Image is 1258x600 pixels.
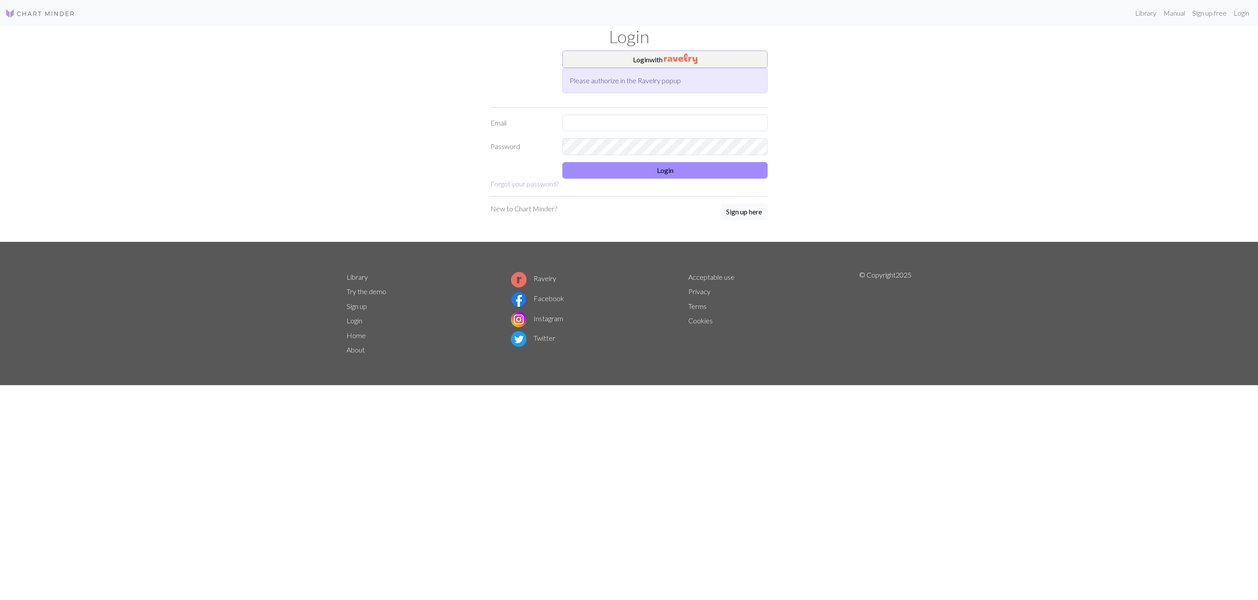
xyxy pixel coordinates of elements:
[347,316,362,325] a: Login
[347,287,386,295] a: Try the demo
[1189,4,1230,22] a: Sign up free
[511,312,527,327] img: Instagram logo
[5,8,75,19] img: Logo
[485,115,557,131] label: Email
[485,138,557,155] label: Password
[511,274,556,282] a: Ravelry
[688,287,711,295] a: Privacy
[511,314,563,322] a: Instagram
[347,331,366,339] a: Home
[688,273,734,281] a: Acceptable use
[562,68,768,93] div: Please authorize in the Ravelry popup
[688,316,713,325] a: Cookies
[341,26,917,47] h1: Login
[511,294,564,302] a: Facebook
[1160,4,1189,22] a: Manual
[347,346,365,354] a: About
[490,180,558,188] a: Forgot your password?
[347,273,368,281] a: Library
[859,270,911,358] p: © Copyright 2025
[490,203,557,214] p: New to Chart Minder?
[562,162,768,179] button: Login
[347,302,367,310] a: Sign up
[562,51,768,68] button: Loginwith
[1230,4,1253,22] a: Login
[721,203,768,220] button: Sign up here
[511,331,527,347] img: Twitter logo
[688,302,707,310] a: Terms
[721,203,768,221] a: Sign up here
[511,334,555,342] a: Twitter
[511,272,527,288] img: Ravelry logo
[664,54,697,64] img: Ravelry
[1132,4,1160,22] a: Library
[511,292,527,307] img: Facebook logo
